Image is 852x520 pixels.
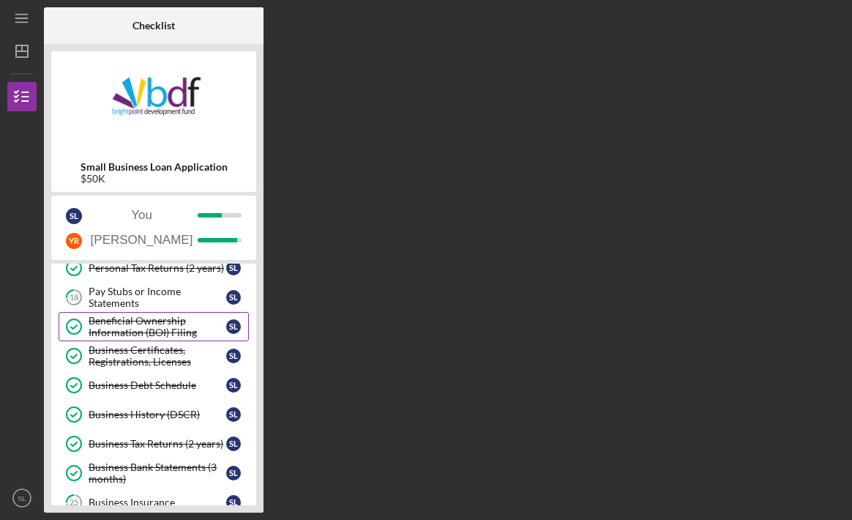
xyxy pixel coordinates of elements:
div: Business Tax Returns (2 years) [89,438,226,450]
div: Business Debt Schedule [89,379,226,391]
div: Beneficial Ownership Information (BOI) Filing [89,315,226,338]
div: S L [226,407,241,422]
a: Business Bank Statements (3 months)SL [59,458,249,488]
div: S L [226,319,241,334]
div: Business Bank Statements (3 months) [89,461,226,485]
a: Business History (DSCR)SL [59,400,249,429]
a: 18Pay Stubs or Income StatementsSL [59,283,249,312]
div: Business History (DSCR) [89,409,226,420]
a: 25Business InsuranceSL [59,488,249,517]
div: Y R [66,233,82,249]
div: $50K [81,173,228,185]
div: S L [226,261,241,275]
a: Business Debt ScheduleSL [59,371,249,400]
div: Business Insurance [89,497,226,508]
tspan: 18 [70,293,78,302]
div: S L [66,208,82,224]
div: Business Certificates, Registrations, Licenses [89,344,226,368]
tspan: 25 [70,498,78,508]
div: S L [226,349,241,363]
div: S L [226,466,241,480]
a: Business Certificates, Registrations, LicensesSL [59,341,249,371]
img: Product logo [51,59,256,146]
b: Small Business Loan Application [81,161,228,173]
a: Business Tax Returns (2 years)SL [59,429,249,458]
div: S L [226,290,241,305]
div: S L [226,378,241,393]
div: Personal Tax Returns (2 years) [89,262,226,274]
a: Personal Tax Returns (2 years)SL [59,253,249,283]
div: Pay Stubs or Income Statements [89,286,226,309]
div: S L [226,437,241,451]
button: SL [7,483,37,513]
a: Beneficial Ownership Information (BOI) FilingSL [59,312,249,341]
b: Checklist [132,20,175,31]
text: SL [18,494,26,502]
div: S L [226,495,241,510]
